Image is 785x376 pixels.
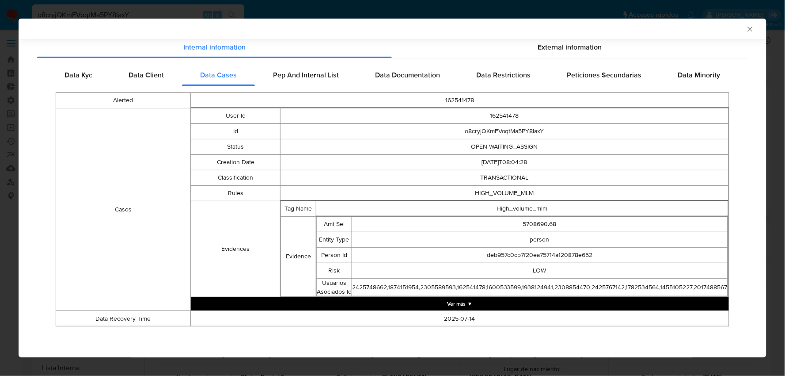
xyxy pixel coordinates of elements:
td: Person Id [317,248,352,263]
td: User Id [191,108,280,124]
td: Evidences [191,201,280,297]
td: Amt Sel [317,217,352,232]
td: Risk [317,263,352,279]
td: person [352,232,728,248]
div: Detailed info [37,37,748,58]
td: Status [191,139,280,155]
span: External information [538,42,602,52]
td: Entity Type [317,232,352,248]
div: closure-recommendation-modal [19,19,766,357]
div: Detailed internal info [46,65,739,86]
td: Rules [191,186,280,201]
td: High_volume_mlm [316,201,728,217]
span: Data Cases [200,70,237,80]
button: Cerrar ventana [746,25,754,33]
td: TRANSACTIONAL [281,170,729,186]
td: Evidence [281,217,316,297]
td: 2425748662,1874151954,2305589593,162541478,1600533599,1938124941,2308854470,2425767142,1782534564... [352,279,728,296]
td: 2025-07-14 [190,311,729,326]
span: Peticiones Secundarias [567,70,642,80]
span: Data Restrictions [477,70,531,80]
td: Id [191,124,280,139]
td: Usuarios Asociados Id [317,279,352,296]
td: Classification [191,170,280,186]
span: Internal information [183,42,246,52]
td: Tag Name [281,201,316,217]
td: 162541478 [281,108,729,124]
td: Data Recovery Time [56,311,191,326]
td: Casos [56,108,191,311]
td: [DATE]T08:04:28 [281,155,729,170]
td: Creation Date [191,155,280,170]
td: o8cryjQKmEVoqtMa5PY8IaxY [281,124,729,139]
span: Data Client [129,70,164,80]
td: 162541478 [190,93,729,108]
span: Data Minority [678,70,721,80]
span: Pep And Internal List [273,70,339,80]
td: LOW [352,263,728,279]
td: OPEN-WAITING_ASSIGN [281,139,729,155]
span: Data Documentation [375,70,440,80]
span: Data Kyc [64,70,92,80]
td: 5708690.68 [352,217,728,232]
td: deb957c0cb7f20ea75714a120878e652 [352,248,728,263]
td: Alerted [56,93,191,108]
button: Expand array [191,297,729,311]
td: HIGH_VOLUME_MLM [281,186,729,201]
